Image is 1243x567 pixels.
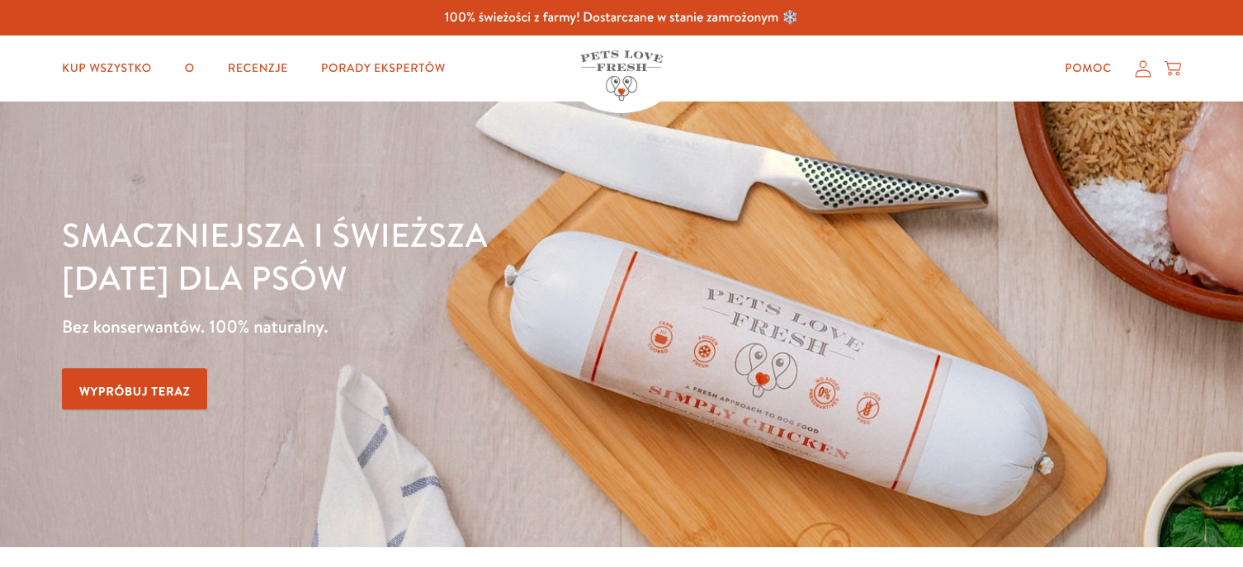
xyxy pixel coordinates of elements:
font: Porady ekspertów [321,59,446,76]
font: Wypróbuj teraz [79,383,190,399]
font: O [185,59,195,76]
font: Pomoc [1065,59,1111,76]
font: 100% świeżości z farmy! Dostarczane w stanie zamrożonym ❄️ [445,8,798,26]
a: Kup wszystko [49,52,165,85]
a: Wypróbuj teraz [62,368,207,409]
img: Zwierzęta kochają świeżość [580,50,663,101]
a: O [172,52,208,85]
font: [DATE] dla psów [62,254,347,300]
font: Bez konserwantów. 100% naturalny. [62,314,328,338]
font: Kup wszystko [62,59,152,76]
font: Recenzje [228,59,288,76]
a: Pomoc [1052,52,1124,85]
a: Porady ekspertów [308,52,459,85]
a: Recenzje [215,52,301,85]
font: Smaczniejsza i świeższa [62,211,488,258]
